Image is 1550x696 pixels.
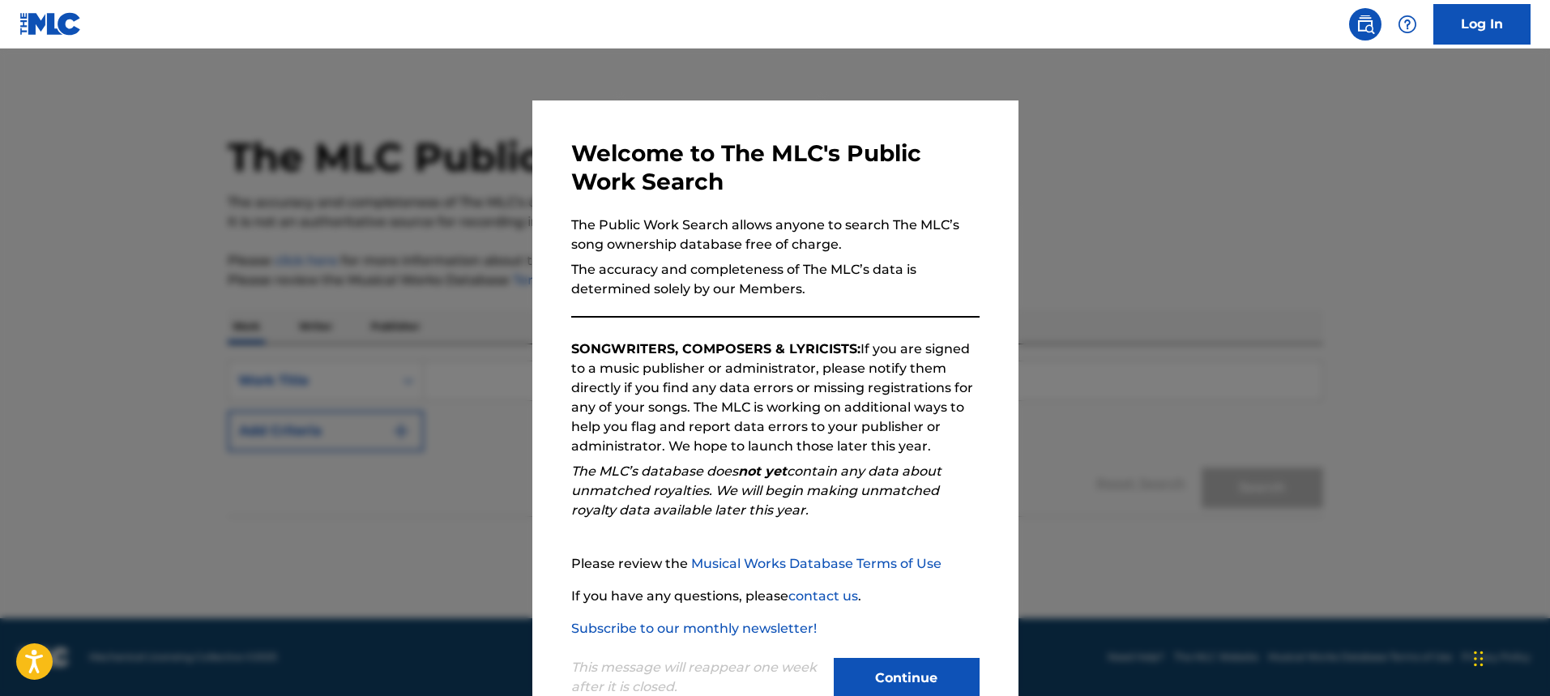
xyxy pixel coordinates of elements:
p: If you are signed to a music publisher or administrator, please notify them directly if you find ... [571,339,980,456]
h3: Welcome to The MLC's Public Work Search [571,139,980,196]
p: The accuracy and completeness of The MLC’s data is determined solely by our Members. [571,260,980,299]
p: The Public Work Search allows anyone to search The MLC’s song ownership database free of charge. [571,216,980,254]
a: Subscribe to our monthly newsletter! [571,621,817,636]
a: contact us [788,588,858,604]
p: If you have any questions, please . [571,587,980,606]
a: Musical Works Database Terms of Use [691,556,942,571]
p: Please review the [571,554,980,574]
a: Public Search [1349,8,1381,41]
em: The MLC’s database does contain any data about unmatched royalties. We will begin making unmatche... [571,463,942,518]
img: search [1356,15,1375,34]
img: help [1398,15,1417,34]
div: Help [1391,8,1424,41]
strong: not yet [738,463,787,479]
a: Log In [1433,4,1531,45]
strong: SONGWRITERS, COMPOSERS & LYRICISTS: [571,341,860,357]
div: Drag [1474,634,1484,683]
iframe: Chat Widget [1469,618,1550,696]
img: MLC Logo [19,12,82,36]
